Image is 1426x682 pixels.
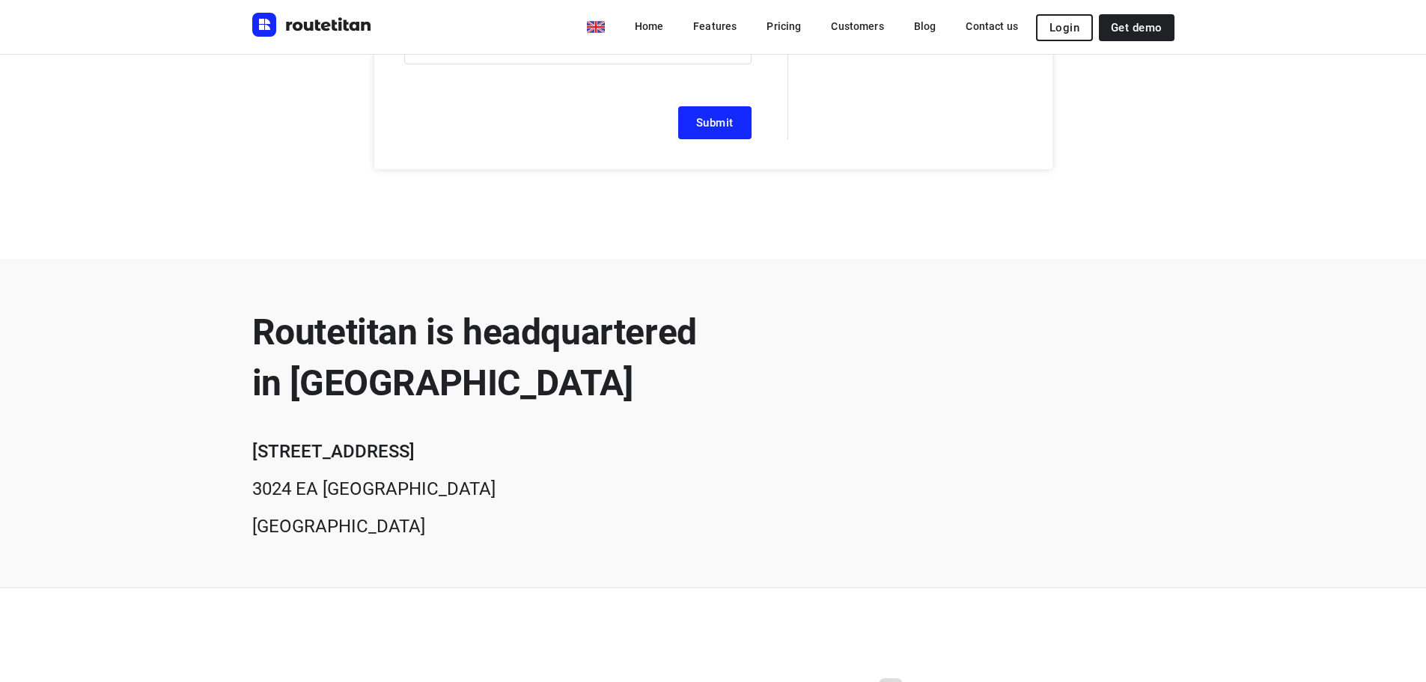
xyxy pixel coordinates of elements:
a: Contact us [954,13,1030,40]
a: Get demo [1099,14,1174,41]
p: [GEOGRAPHIC_DATA] [252,514,697,539]
b: [STREET_ADDRESS] [252,441,415,462]
img: office [797,285,1174,560]
a: Features [681,13,749,40]
img: Routetitan logo [252,13,372,37]
a: Home [623,13,676,40]
button: Submit [678,106,752,139]
button: Login [1036,14,1093,41]
a: Customers [819,13,895,40]
span: Get demo [1111,22,1162,34]
a: Routetitan [252,13,372,40]
span: Submit [696,117,734,129]
span: Login [1049,22,1079,34]
a: Blog [902,13,948,40]
a: Pricing [755,13,813,40]
h2: Routetitan is headquartered in [GEOGRAPHIC_DATA] [252,307,697,409]
p: 3024 EA [GEOGRAPHIC_DATA] [252,476,697,502]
